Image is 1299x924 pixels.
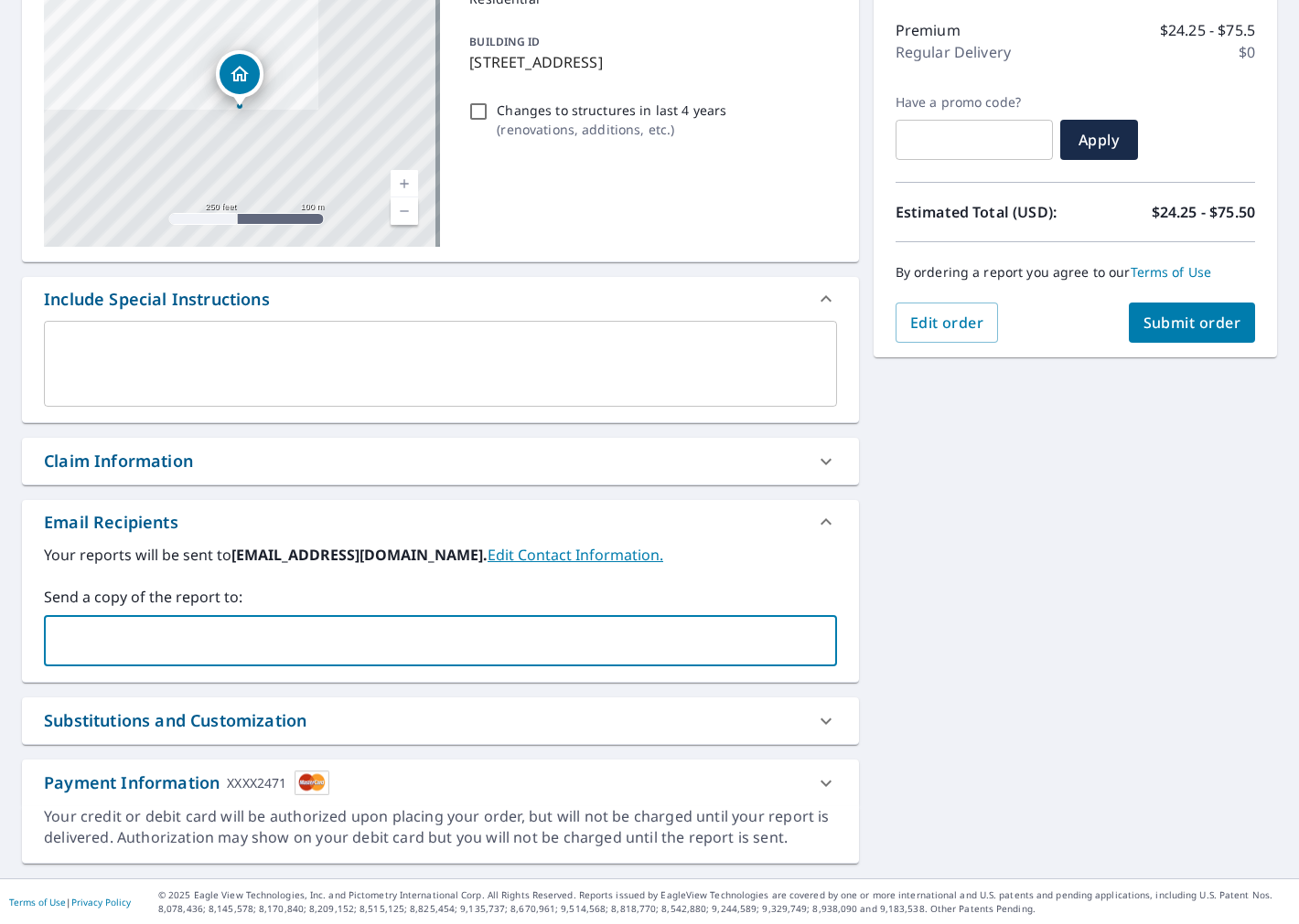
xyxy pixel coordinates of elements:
p: Estimated Total (USD): [896,201,1076,223]
a: Current Level 17, Zoom Out [391,197,418,225]
p: © 2025 Eagle View Technologies, Inc. and Pictometry International Corp. All Rights Reserved. Repo... [158,888,1290,916]
label: Have a promo code? [896,94,1053,111]
div: Claim Information [22,438,859,484]
div: Claim Information [44,449,193,473]
div: Payment InformationXXXX2471cardImage [22,759,859,806]
div: Include Special Instructions [22,277,859,321]
button: Edit order [896,303,999,343]
a: Current Level 17, Zoom In [391,170,418,197]
p: $0 [1239,41,1255,63]
span: Submit order [1143,313,1241,333]
b: [EMAIL_ADDRESS][DOMAIN_NAME]. [231,545,488,565]
div: XXXX2471 [227,770,286,795]
p: Changes to structures in last 4 years [497,101,726,120]
a: Terms of Use [1131,263,1212,281]
label: Your reports will be sent to [44,544,837,566]
div: Your credit or debit card will be authorized upon placing your order, but will not be charged unt... [44,806,837,848]
div: Include Special Instructions [44,287,270,312]
div: Dropped pin, building 1, Residential property, 7061 68th St N Pinellas Park, FL 33781 [216,50,263,107]
span: Apply [1075,130,1123,150]
label: Send a copy of the report to: [44,586,837,608]
button: Apply [1060,120,1138,160]
div: Payment Information [44,770,329,795]
p: By ordering a report you agree to our [896,264,1255,281]
div: Email Recipients [44,510,178,535]
span: Edit order [910,313,984,333]
p: BUILDING ID [469,34,540,49]
div: Substitutions and Customization [44,708,306,733]
a: EditContactInfo [488,545,663,565]
p: $24.25 - $75.50 [1152,201,1255,223]
img: cardImage [295,770,329,795]
p: Premium [896,19,961,41]
a: Privacy Policy [71,896,131,908]
p: Regular Delivery [896,41,1011,63]
a: Terms of Use [9,896,66,908]
p: | [9,897,131,908]
div: Email Recipients [22,500,859,544]
p: ( renovations, additions, etc. ) [497,120,726,139]
p: [STREET_ADDRESS] [469,51,829,73]
div: Substitutions and Customization [22,697,859,744]
button: Submit order [1129,303,1256,343]
p: $24.25 - $75.5 [1160,19,1255,41]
